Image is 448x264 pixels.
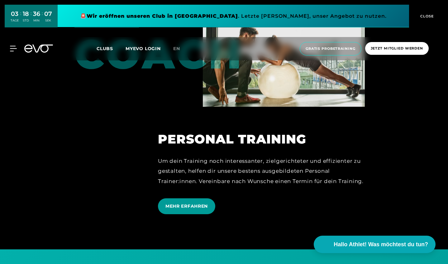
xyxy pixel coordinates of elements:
h2: PERSONAL TRAINING [158,132,365,147]
div: SEK [44,18,52,23]
a: en [173,45,188,52]
span: Gratis Probetraining [306,46,355,51]
div: STD [23,18,29,23]
a: Gratis Probetraining [298,42,363,55]
div: : [20,10,21,26]
div: 36 [33,9,40,18]
a: MEHR ERFAHREN [158,194,218,219]
div: 07 [44,9,52,18]
div: MIN [33,18,40,23]
div: Coach [74,16,123,74]
span: Hallo Athlet! Was möchtest du tun? [334,240,428,249]
button: CLOSE [409,5,443,27]
span: MEHR ERFAHREN [165,203,208,210]
div: Um dein Training noch interessanter, zielgerichteter und effizienter zu gestalten, helfen dir uns... [158,156,365,186]
span: Jetzt Mitglied werden [371,46,423,51]
div: : [42,10,43,26]
span: CLOSE [419,13,434,19]
div: 18 [23,9,29,18]
a: Clubs [97,45,126,51]
a: Jetzt Mitglied werden [363,42,431,55]
span: en [173,46,180,51]
button: Hallo Athlet! Was möchtest du tun? [314,236,436,253]
div: TAGE [11,18,19,23]
a: MYEVO LOGIN [126,46,161,51]
span: Clubs [97,46,113,51]
div: 03 [11,9,19,18]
